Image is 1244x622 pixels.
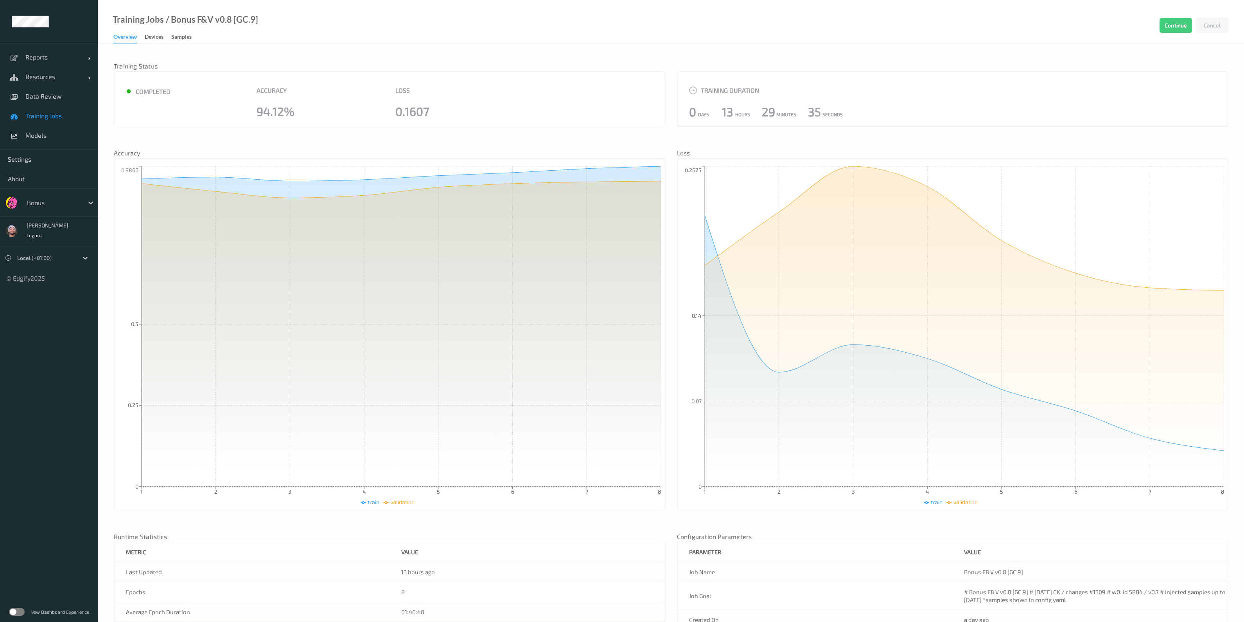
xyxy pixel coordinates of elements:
[733,112,750,117] div: Hours
[113,33,137,43] div: Overview
[390,499,415,505] span: validation
[135,483,138,489] tspan: 0
[808,101,820,123] div: 35
[931,499,942,505] span: train
[704,488,706,494] tspan: 1
[585,488,588,494] tspan: 7
[696,112,709,117] div: Days
[952,542,1228,562] th: Value
[171,32,199,43] a: Samples
[114,562,390,582] td: Last Updated
[145,33,163,43] div: Devices
[698,483,702,489] tspan: 0
[511,488,514,494] tspan: 6
[121,167,138,173] tspan: 0.9866
[952,582,1228,609] td: # Bonus F&V v0.8 [GC.9] # [DATE] CK / changes #1309 # w0: id 5884 / v0.7 # Injected samples up to...
[114,534,665,542] nav: Runtime Statistics
[657,488,661,494] tspan: 8
[851,488,854,494] tspan: 3
[952,562,1228,582] td: Bonus F&V v0.8 [GC.9]
[395,107,522,115] div: 0.1607
[677,562,952,582] td: Job Name
[131,321,138,327] tspan: 0.5
[691,397,702,404] tspan: 0.07
[395,87,522,96] div: Loss
[681,79,1224,101] div: Training Duration
[118,87,384,96] div: completed
[721,101,733,123] div: 13
[953,499,978,505] span: validation
[820,112,843,117] div: Seconds
[114,582,390,602] td: Epochs
[437,488,440,494] tspan: 5
[762,101,774,123] div: 29
[257,107,383,115] div: 94.12%
[677,534,1228,542] nav: Configuration Parameters
[677,542,952,562] th: Parameter
[128,402,138,408] tspan: 0.25
[925,488,929,494] tspan: 4
[677,582,952,609] td: Job Goal
[1196,18,1228,33] button: Cancel
[113,32,145,43] a: Overview
[114,542,390,562] th: metric
[390,582,665,602] td: 8
[164,16,258,23] div: / Bonus F&V v0.8 [GC.9]
[1074,488,1077,494] tspan: 6
[774,112,796,117] div: Minutes
[113,16,164,23] a: Training Jobs
[1221,488,1224,494] tspan: 8
[1160,18,1192,33] button: Continue
[126,85,136,96] span: ●
[1000,488,1003,494] tspan: 5
[368,499,379,505] span: train
[140,488,143,494] tspan: 1
[214,488,217,494] tspan: 2
[288,488,291,494] tspan: 3
[777,488,780,494] tspan: 2
[145,32,171,43] a: Devices
[692,312,702,319] tspan: 0.14
[363,488,366,494] tspan: 4
[677,150,1228,158] nav: Loss
[114,63,665,71] nav: Training Status
[390,562,665,582] td: 13 hours ago
[114,150,665,158] nav: Accuracy
[390,602,665,622] td: 01:40:48
[684,101,696,123] div: 0
[114,602,390,622] td: Average Epoch Duration
[685,167,702,173] tspan: 0.2625
[390,542,665,562] th: value
[171,33,192,43] div: Samples
[1148,488,1151,494] tspan: 7
[257,87,383,96] div: Accuracy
